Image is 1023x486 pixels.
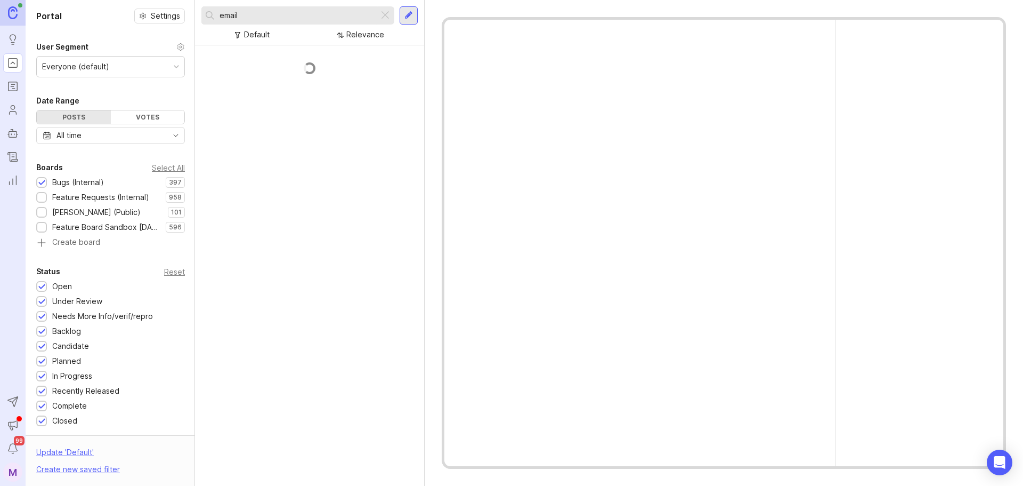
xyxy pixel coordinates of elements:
[52,206,141,218] div: [PERSON_NAME] (Public)
[14,436,25,445] span: 99
[42,61,109,73] div: Everyone (default)
[3,147,22,166] a: Changelog
[52,296,102,307] div: Under Review
[37,110,111,124] div: Posts
[52,310,153,322] div: Needs More Info/verif/repro
[52,177,104,188] div: Bugs (Internal)
[36,464,120,475] div: Create new saved filter
[3,171,22,190] a: Reporting
[244,29,270,41] div: Default
[3,77,22,96] a: Roadmaps
[52,370,92,382] div: In Progress
[3,392,22,411] button: Send to Autopilot
[36,10,62,22] h1: Portal
[52,221,160,233] div: Feature Board Sandbox [DATE]
[36,447,94,464] div: Update ' Default '
[134,9,185,23] button: Settings
[36,41,88,53] div: User Segment
[52,325,81,337] div: Backlog
[36,265,60,278] div: Status
[220,10,375,21] input: Search...
[169,178,182,187] p: 397
[52,355,81,367] div: Planned
[52,415,77,427] div: Closed
[164,269,185,275] div: Reset
[52,281,72,292] div: Open
[169,193,182,202] p: 958
[151,11,180,21] span: Settings
[36,238,185,248] a: Create board
[3,53,22,73] a: Portal
[36,161,63,174] div: Boards
[3,100,22,119] a: Users
[52,192,149,203] div: Feature Requests (Internal)
[8,6,18,19] img: Canny Home
[171,208,182,217] p: 101
[52,400,87,412] div: Complete
[152,165,185,171] div: Select All
[3,124,22,143] a: Autopilot
[3,463,22,482] button: M
[3,416,22,435] button: Announcements
[3,30,22,49] a: Ideas
[111,110,185,124] div: Votes
[52,340,89,352] div: Candidate
[52,385,119,397] div: Recently Released
[346,29,384,41] div: Relevance
[167,131,184,140] svg: toggle icon
[36,94,79,107] div: Date Range
[56,130,82,141] div: All time
[987,450,1012,475] div: Open Intercom Messenger
[169,223,182,232] p: 596
[3,439,22,458] button: Notifications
